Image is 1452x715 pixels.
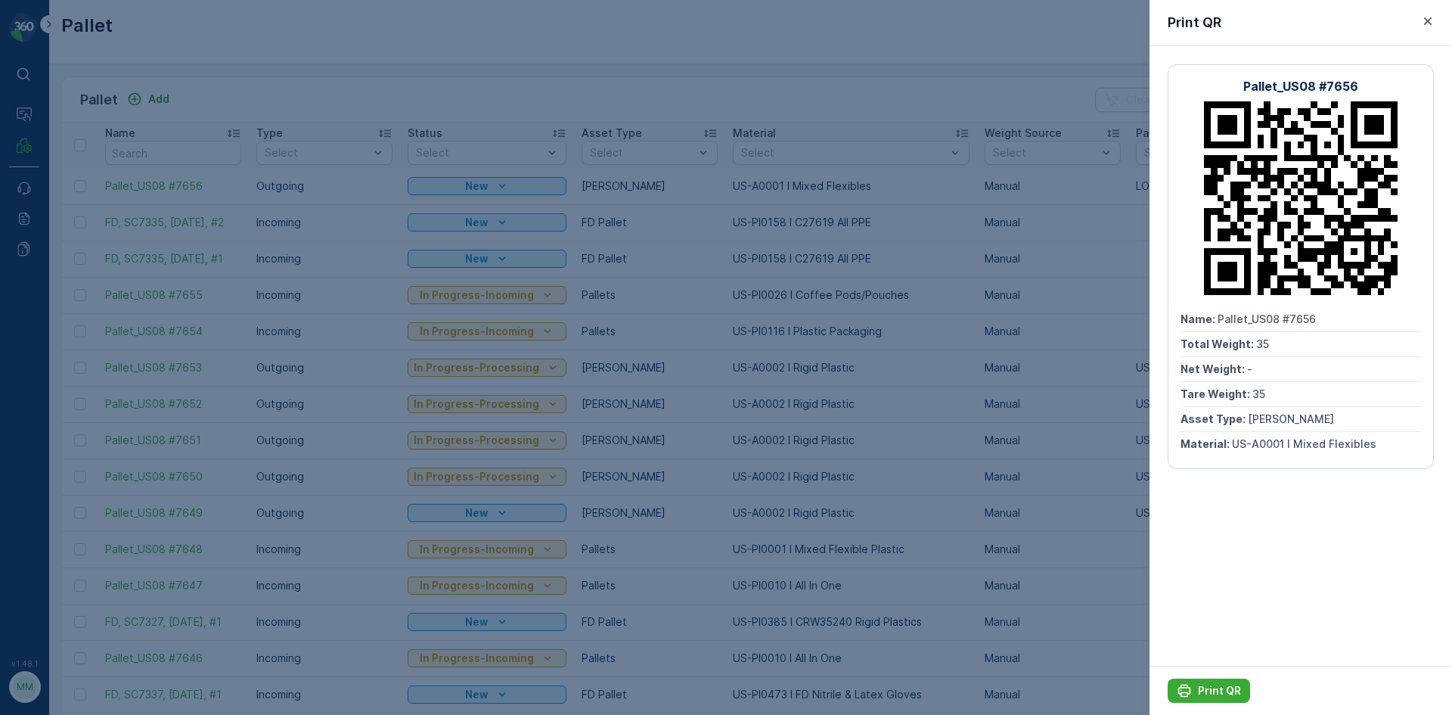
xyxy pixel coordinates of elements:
[1168,12,1221,33] p: Print QR
[1218,312,1316,325] span: Pallet_US08 #7656
[1168,679,1250,703] button: Print QR
[1247,362,1252,375] span: -
[1256,337,1269,350] span: 35
[1181,312,1218,325] span: Name :
[1248,412,1334,425] span: [PERSON_NAME]
[1181,437,1232,450] span: Material :
[1243,77,1358,95] p: Pallet_US08 #7656
[1181,412,1248,425] span: Asset Type :
[1232,437,1376,450] span: US-A0001 I Mixed Flexibles
[1181,387,1252,400] span: Tare Weight :
[1181,337,1256,350] span: Total Weight :
[1198,683,1241,698] p: Print QR
[1252,387,1265,400] span: 35
[1181,362,1247,375] span: Net Weight :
